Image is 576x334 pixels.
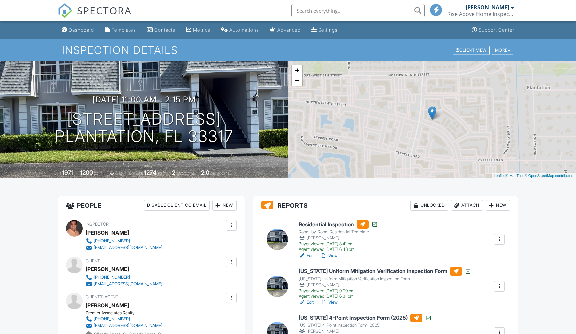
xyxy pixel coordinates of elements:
div: Room-by-Room Residential Template [299,229,378,235]
a: [US_STATE] Uniform Mitigation Verification Inspection Form [US_STATE] Uniform Mitigation Verifica... [299,267,471,299]
a: [EMAIL_ADDRESS][DOMAIN_NAME] [86,244,162,251]
div: Agent viewed [DATE] 6:31 pm [299,294,471,299]
div: [PERSON_NAME] [466,4,509,11]
span: sq. ft. [94,171,103,176]
div: Support Center [479,27,514,33]
div: [EMAIL_ADDRESS][DOMAIN_NAME] [94,323,162,328]
span: slab [115,171,123,176]
a: Client View [452,47,491,52]
div: 1971 [62,169,74,176]
div: Contacts [154,27,175,33]
a: Automations (Basic) [218,24,262,36]
span: bedrooms [176,171,195,176]
a: Templates [102,24,139,36]
div: Automations [229,27,259,33]
div: 2.0 [201,169,209,176]
a: View [320,252,338,259]
div: Unlocked [410,200,448,211]
span: bathrooms [210,171,229,176]
div: More [492,46,514,55]
h3: Reports [253,196,518,215]
a: View [320,299,338,306]
div: [PHONE_NUMBER] [94,238,130,244]
a: [EMAIL_ADDRESS][DOMAIN_NAME] [86,322,162,329]
h6: [US_STATE] 4-Point Inspection Form (2025) [299,314,432,322]
span: Built [54,171,61,176]
span: Lot Size [129,171,143,176]
div: [PHONE_NUMBER] [94,316,130,322]
div: Attach [451,200,483,211]
div: Disable Client CC Email [144,200,210,211]
div: Settings [318,27,338,33]
a: Advanced [267,24,303,36]
h3: [DATE] 11:00 am - 2:15 pm [92,95,196,104]
h6: [US_STATE] Uniform Mitigation Verification Inspection Form [299,267,471,276]
div: [EMAIL_ADDRESS][DOMAIN_NAME] [94,245,162,251]
a: SPECTORA [58,9,132,23]
a: Support Center [469,24,517,36]
span: Client's Agent [86,294,118,299]
a: [PHONE_NUMBER] [86,274,162,281]
div: New [212,200,237,211]
span: sq.ft. [157,171,166,176]
a: Edit [299,299,314,306]
div: [PERSON_NAME] [86,228,129,238]
div: 1274 [144,169,156,176]
h1: [STREET_ADDRESS] Plantation, FL 33317 [55,110,233,146]
div: | [492,173,576,179]
div: Agent viewed [DATE] 6:43 pm [299,247,378,252]
div: [EMAIL_ADDRESS][DOMAIN_NAME] [94,281,162,287]
h1: Inspection Details [62,44,514,56]
a: Edit [299,252,314,259]
div: 2 [172,169,175,176]
span: Client [86,258,100,263]
a: Contacts [144,24,178,36]
a: Dashboard [59,24,97,36]
div: Templates [112,27,136,33]
div: Premier Associates Realty [86,310,168,316]
a: Settings [309,24,340,36]
div: [US_STATE] Uniform Mitigation Verification Inspection Form [299,276,471,282]
h6: Residential Inspection [299,220,378,229]
a: © OpenStreetMap contributors [525,174,574,178]
img: The Best Home Inspection Software - Spectora [58,3,72,18]
a: [PHONE_NUMBER] [86,238,162,244]
div: Advanced [277,27,301,33]
a: Zoom in [292,65,302,75]
div: Metrics [193,27,210,33]
div: [PERSON_NAME] [299,282,471,288]
a: [PHONE_NUMBER] [86,316,162,322]
div: Buyer viewed [DATE] 9:09 pm [299,288,471,294]
div: 1200 [80,169,93,176]
a: Residential Inspection Room-by-Room Residential Template [PERSON_NAME] Buyer viewed [DATE] 8:41 p... [299,220,378,252]
div: Dashboard [69,27,94,33]
h3: People [58,196,245,215]
div: [US_STATE] 4-Point Inspection Form (2025) [299,323,432,328]
div: [PHONE_NUMBER] [94,275,130,280]
a: Leaflet [494,174,505,178]
div: Rise Above Home Inspections [447,11,514,17]
a: Zoom out [292,75,302,86]
a: Metrics [183,24,213,36]
div: Buyer viewed [DATE] 8:41 pm [299,241,378,247]
a: [EMAIL_ADDRESS][DOMAIN_NAME] [86,281,162,287]
a: [PERSON_NAME] [86,300,129,310]
div: New [486,200,510,211]
div: Client View [453,46,490,55]
a: © MapTiler [506,174,524,178]
span: Inspector [86,222,109,227]
div: [PERSON_NAME] [299,235,378,241]
div: [PERSON_NAME] [86,264,129,274]
span: SPECTORA [77,3,132,17]
input: Search everything... [291,4,425,17]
